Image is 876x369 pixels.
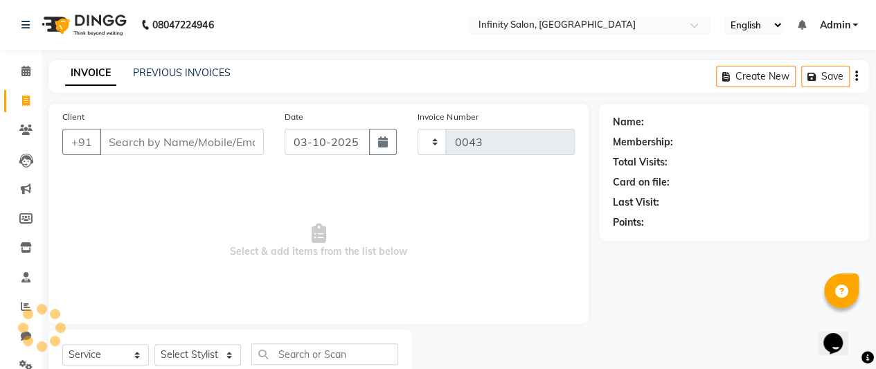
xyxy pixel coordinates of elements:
div: Total Visits: [613,155,668,170]
div: Membership: [613,135,673,150]
span: Admin [819,18,850,33]
img: logo [35,6,130,44]
input: Search or Scan [251,343,398,365]
b: 08047224946 [152,6,213,44]
button: Create New [716,66,796,87]
div: Points: [613,215,644,230]
button: Save [801,66,850,87]
input: Search by Name/Mobile/Email/Code [100,129,264,155]
span: Select & add items from the list below [62,172,575,310]
label: Invoice Number [418,111,478,123]
label: Date [285,111,303,123]
a: INVOICE [65,61,116,86]
button: +91 [62,129,101,155]
label: Client [62,111,84,123]
a: PREVIOUS INVOICES [133,66,231,79]
div: Card on file: [613,175,670,190]
div: Last Visit: [613,195,659,210]
iframe: chat widget [818,314,862,355]
div: Name: [613,115,644,129]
